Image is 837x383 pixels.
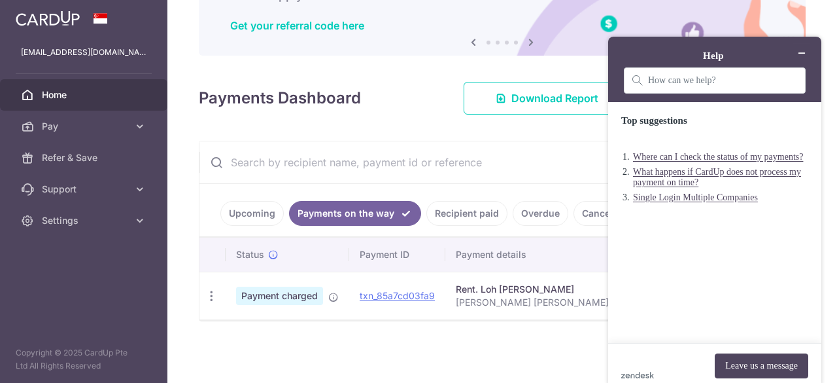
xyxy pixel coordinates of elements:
[199,86,361,110] h4: Payments Dashboard
[456,296,636,309] p: [PERSON_NAME] [PERSON_NAME] 628A
[42,214,128,227] span: Settings
[464,82,630,115] a: Download Report
[456,283,636,296] div: Rent. Loh [PERSON_NAME]
[289,201,421,226] a: Payments on the way
[42,120,128,133] span: Pay
[21,46,146,59] p: [EMAIL_ADDRESS][DOMAIN_NAME]
[42,151,128,164] span: Refer & Save
[349,238,445,272] th: Payment ID
[29,9,56,21] span: Help
[592,21,837,383] iframe: To enrich screen reader interactions, please activate Accessibility in Grammarly extension settings
[513,201,568,226] a: Overdue
[511,90,598,106] span: Download Report
[220,201,284,226] a: Upcoming
[42,183,128,196] span: Support
[230,19,364,32] a: Get your referral code here
[42,88,128,101] span: Home
[16,10,80,26] img: CardUp
[236,248,264,261] span: Status
[573,201,635,226] a: Cancelled
[445,238,646,272] th: Payment details
[426,201,507,226] a: Recipient paid
[236,287,323,305] span: Payment charged
[360,290,435,301] a: txn_85a7cd03fa9
[199,141,774,183] input: Search by recipient name, payment id or reference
